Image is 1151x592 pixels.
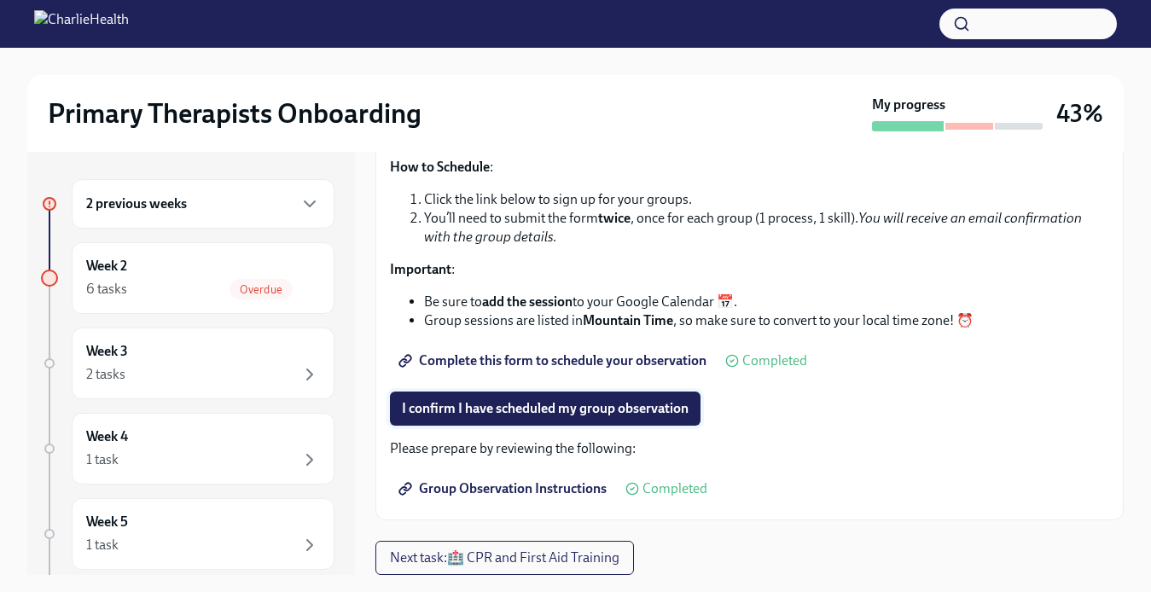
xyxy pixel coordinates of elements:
h3: 43% [1056,98,1103,129]
li: You’ll need to submit the form , once for each group (1 process, 1 skill). [424,209,1109,247]
span: Overdue [230,283,293,296]
p: Please prepare by reviewing the following: [390,439,1109,458]
div: 1 task [86,450,119,469]
strong: My progress [872,96,945,114]
div: 6 tasks [86,280,127,299]
li: Group sessions are listed in , so make sure to convert to your local time zone! ⏰ [424,311,1109,330]
p: : [390,158,1109,177]
span: Complete this form to schedule your observation [402,352,706,369]
button: Next task:🏥 CPR and First Aid Training [375,541,634,575]
li: Be sure to to your Google Calendar 📅. [424,293,1109,311]
div: 2 previous weeks [72,179,334,229]
div: 1 task [86,536,119,554]
a: Week 51 task [41,498,334,570]
div: 2 tasks [86,365,125,384]
h6: Week 5 [86,513,128,531]
strong: twice [598,210,631,226]
img: CharlieHealth [34,10,129,38]
strong: add the session [482,293,573,310]
strong: Important [390,261,451,277]
span: I confirm I have scheduled my group observation [402,400,689,417]
li: Click the link below to sign up for your groups. [424,190,1109,209]
h2: Primary Therapists Onboarding [48,96,421,131]
a: Complete this form to schedule your observation [390,344,718,378]
h6: Week 3 [86,342,128,361]
strong: How to Schedule [390,159,490,175]
h6: Week 4 [86,427,128,446]
a: Group Observation Instructions [390,472,619,506]
strong: Mountain Time [583,312,673,328]
a: Week 26 tasksOverdue [41,242,334,314]
h6: Week 2 [86,257,127,276]
h6: 2 previous weeks [86,194,187,213]
a: Week 41 task [41,413,334,485]
a: Week 32 tasks [41,328,334,399]
span: Completed [642,482,707,496]
span: Completed [742,354,807,368]
button: I confirm I have scheduled my group observation [390,392,700,426]
p: : [390,260,1109,279]
span: Group Observation Instructions [402,480,607,497]
span: Next task : 🏥 CPR and First Aid Training [390,549,619,566]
